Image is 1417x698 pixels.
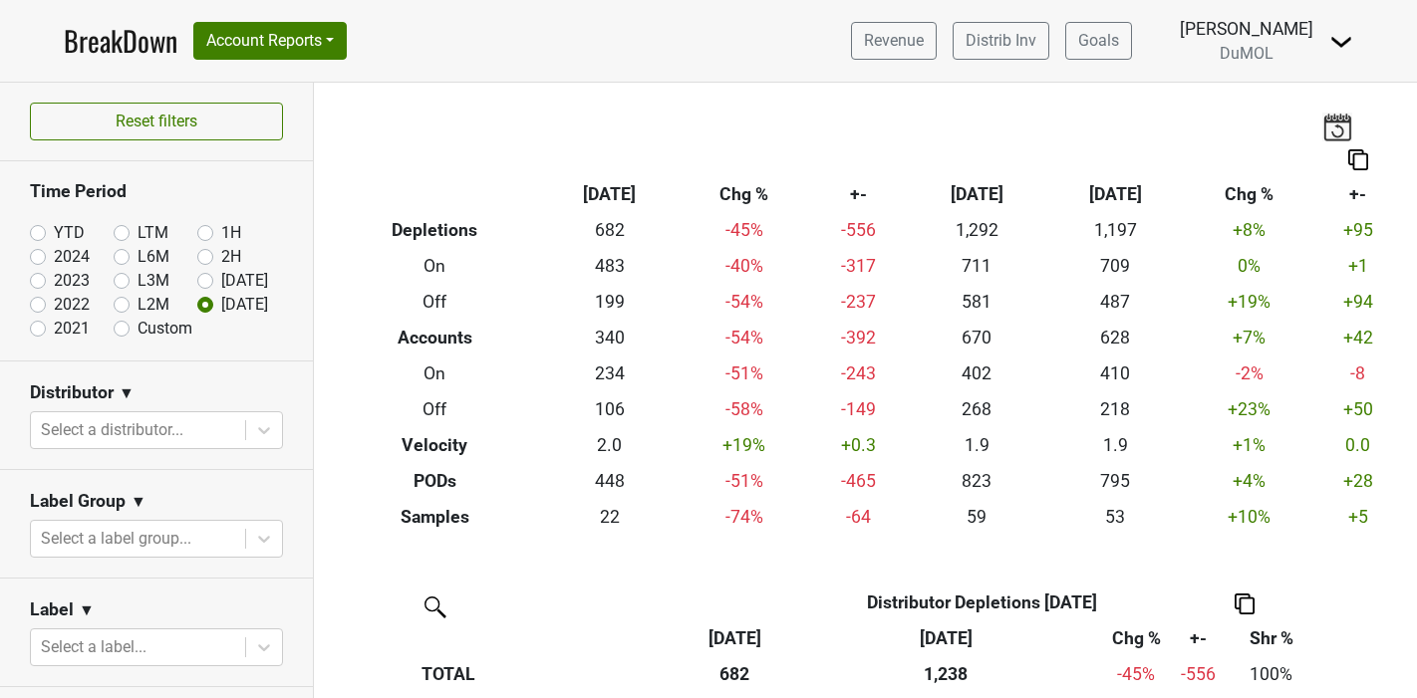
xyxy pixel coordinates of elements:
td: +8 % [1185,213,1314,249]
td: +95 [1314,213,1402,249]
label: 2022 [54,293,90,317]
td: 711 [908,249,1046,285]
td: -58 % [679,391,808,427]
label: L3M [138,269,169,293]
label: YTD [54,221,85,245]
label: L2M [138,293,169,317]
a: BreakDown [64,20,177,62]
label: [DATE] [221,269,268,293]
label: 2023 [54,269,90,293]
td: 22 [540,499,679,535]
td: +1 [1314,249,1402,285]
img: Copy to clipboard [1235,593,1255,614]
th: Shr %: activate to sort column ascending [1225,620,1318,656]
span: -556 [1181,664,1216,684]
img: filter [418,589,449,621]
td: 402 [908,356,1046,392]
span: -45% [1117,664,1155,684]
td: 795 [1046,463,1185,499]
th: +-: activate to sort column ascending [1172,620,1225,656]
td: -54 % [679,285,808,321]
th: +- [809,177,908,213]
th: Off [329,285,540,321]
td: -237 [809,285,908,321]
td: 1.9 [1046,427,1185,463]
th: Depletions [329,213,540,249]
th: PODs [329,463,540,499]
th: Off [329,391,540,427]
th: Chg %: activate to sort column ascending [1100,620,1172,656]
td: 53 [1046,499,1185,535]
td: -51 % [679,463,808,499]
img: Dropdown Menu [1329,30,1353,54]
td: -243 [809,356,908,392]
a: Goals [1065,22,1132,60]
td: 581 [908,285,1046,321]
th: Distributor Depletions [DATE] [791,584,1172,620]
div: [PERSON_NAME] [1180,16,1313,42]
th: Aug '24: activate to sort column ascending [791,620,1100,656]
label: 2021 [54,317,90,341]
h3: Time Period [30,181,283,202]
td: 410 [1046,356,1185,392]
td: 709 [1046,249,1185,285]
img: Copy to clipboard [1348,149,1368,170]
th: TOTAL [418,656,678,692]
span: ▼ [119,381,135,405]
td: -556 [809,213,908,249]
td: +94 [1314,285,1402,321]
th: Accounts [329,321,540,356]
a: Distrib Inv [953,22,1049,60]
td: 487 [1046,285,1185,321]
label: [DATE] [221,293,268,317]
td: 2.0 [540,427,679,463]
td: +1 % [1185,427,1314,463]
td: 448 [540,463,679,499]
h3: Label Group [30,491,126,512]
td: -8 [1314,356,1402,392]
td: 670 [908,321,1046,356]
td: +7 % [1185,321,1314,356]
td: +0.3 [809,427,908,463]
td: -45 % [679,213,808,249]
th: +- [1314,177,1402,213]
td: 106 [540,391,679,427]
th: Chg % [679,177,808,213]
td: 199 [540,285,679,321]
label: 2H [221,245,241,269]
td: -465 [809,463,908,499]
td: 823 [908,463,1046,499]
td: +19 % [1185,285,1314,321]
th: Chg % [1185,177,1314,213]
th: 682 [678,656,791,692]
td: +5 [1314,499,1402,535]
h3: Distributor [30,382,114,403]
td: +50 [1314,391,1402,427]
th: Aug '25: activate to sort column ascending [678,620,791,656]
td: +10 % [1185,499,1314,535]
span: ▼ [131,490,146,514]
th: &nbsp;: activate to sort column ascending [418,620,678,656]
td: +19 % [679,427,808,463]
th: 1,238 [791,656,1100,692]
img: last_updated_date [1322,113,1352,140]
th: [DATE] [1046,177,1185,213]
th: On [329,356,540,392]
td: 268 [908,391,1046,427]
td: 1.9 [908,427,1046,463]
td: 483 [540,249,679,285]
td: 1,292 [908,213,1046,249]
td: -2 % [1185,356,1314,392]
label: 1H [221,221,241,245]
span: DuMOL [1220,44,1274,63]
button: Reset filters [30,103,283,140]
td: +4 % [1185,463,1314,499]
td: +42 [1314,321,1402,356]
td: 628 [1046,321,1185,356]
td: +28 [1314,463,1402,499]
label: L6M [138,245,169,269]
td: 682 [540,213,679,249]
td: 1,197 [1046,213,1185,249]
td: -54 % [679,321,808,356]
td: -392 [809,321,908,356]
